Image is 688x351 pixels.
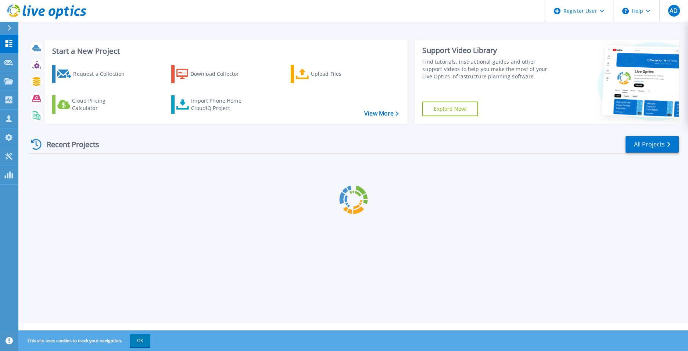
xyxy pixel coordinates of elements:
[52,47,398,55] h3: Start a New Project
[52,95,134,114] a: Cloud Pricing Calculator
[670,8,678,14] span: AD
[73,67,132,81] div: Request a Collection
[72,97,131,112] div: Cloud Pricing Calculator
[422,46,556,55] div: Support Video Library
[364,110,398,117] a: View More
[311,67,370,81] div: Upload Files
[28,135,109,153] div: Recent Projects
[422,58,556,80] div: Find tutorials, instructional guides and other support videos to help you make the most of your L...
[422,102,478,116] a: Explore Now!
[191,97,248,112] div: Import Phone Home CloudIQ Project
[171,65,253,83] a: Download Collector
[52,65,134,83] a: Request a Collection
[20,334,150,347] span: This site uses cookies to track your navigation.
[291,65,373,83] a: Upload Files
[130,334,150,347] button: OK
[626,136,679,153] a: All Projects
[190,67,249,81] div: Download Collector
